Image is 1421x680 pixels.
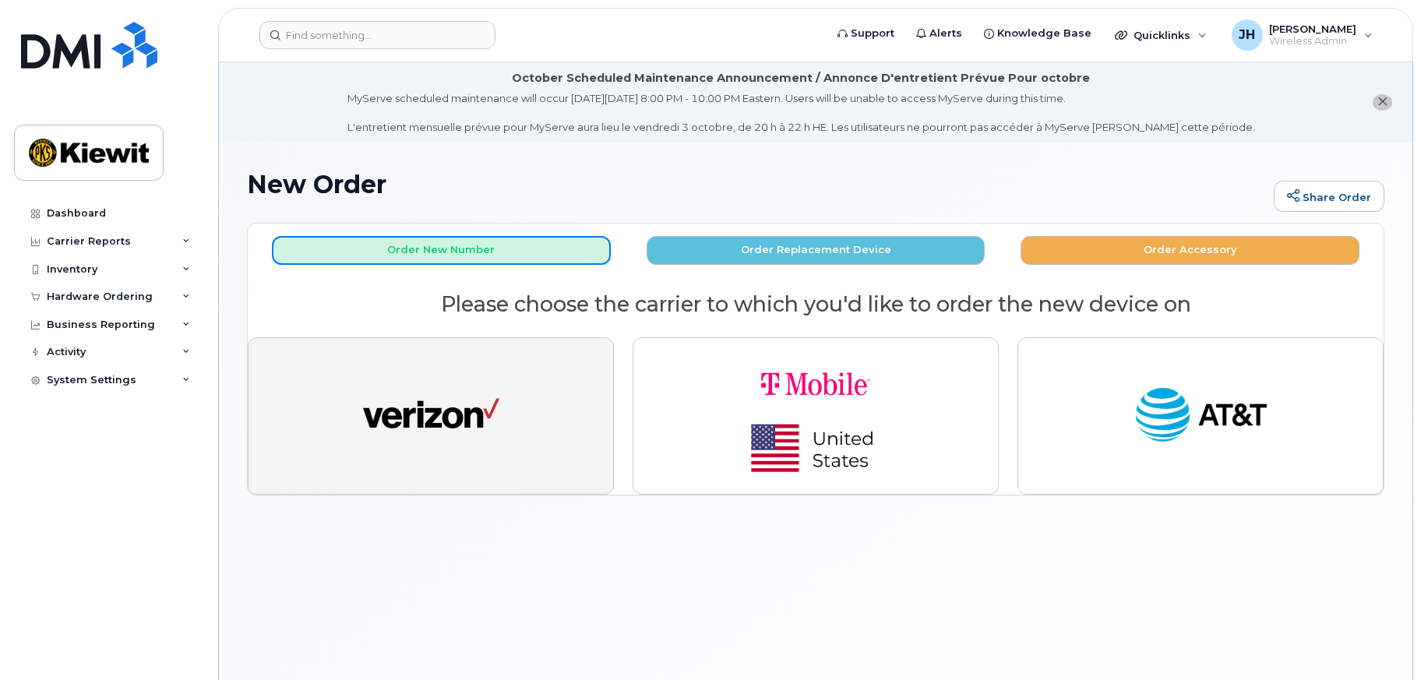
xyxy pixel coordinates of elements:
button: close notification [1373,94,1392,111]
button: Order Accessory [1021,236,1359,265]
h1: New Order [247,171,1266,198]
iframe: Messenger Launcher [1353,612,1409,668]
a: Share Order [1274,181,1384,212]
div: October Scheduled Maintenance Announcement / Annonce D'entretient Prévue Pour octobre [512,70,1090,86]
img: at_t-fb3d24644a45acc70fc72cc47ce214d34099dfd970ee3ae2334e4251f9d920fd.png [1133,381,1269,451]
h2: Please choose the carrier to which you'd like to order the new device on [248,293,1384,316]
div: MyServe scheduled maintenance will occur [DATE][DATE] 8:00 PM - 10:00 PM Eastern. Users will be u... [347,91,1255,135]
button: Order New Number [272,236,611,265]
img: verizon-ab2890fd1dd4a6c9cf5f392cd2db4626a3dae38ee8226e09bcb5c993c4c79f81.png [363,381,499,451]
button: Order Replacement Device [647,236,986,265]
img: t-mobile-78392d334a420d5b7f0e63d4fa81f6287a21d394dc80d677554bb55bbab1186f.png [707,351,925,481]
